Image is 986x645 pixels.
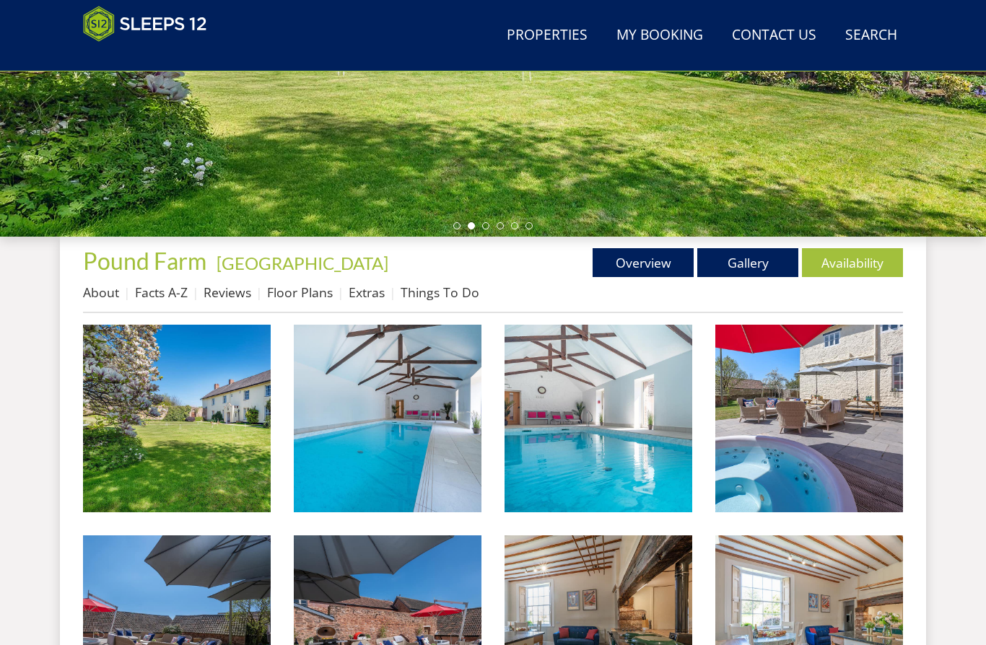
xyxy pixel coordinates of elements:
a: Search [839,19,903,52]
a: [GEOGRAPHIC_DATA] [217,253,388,273]
a: Overview [593,248,694,277]
a: Contact Us [726,19,822,52]
a: Facts A-Z [135,284,188,301]
img: Pound Farm - Once an old farm barn, now a stunning private pool hall [505,325,692,512]
a: Things To Do [401,284,479,301]
a: About [83,284,119,301]
span: - [211,253,388,273]
a: Floor Plans [267,284,333,301]
img: Sleeps 12 [83,6,207,42]
img: Pound Farm - Take five in the hot tub, watch cotton wool clouds drift by [715,325,903,512]
a: Pound Farm [83,247,211,275]
a: Properties [501,19,593,52]
img: Pound Farm - Group accommodation for 21 with private swimming pool [294,325,481,512]
a: My Booking [611,19,709,52]
a: Gallery [697,248,798,277]
a: Availability [802,248,903,277]
iframe: Customer reviews powered by Trustpilot [76,51,227,63]
img: Pound Farm - Large cottage in Somerset with Pool, sleeps 21 [83,325,271,512]
span: Pound Farm [83,247,206,275]
a: Reviews [204,284,251,301]
a: Extras [349,284,385,301]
